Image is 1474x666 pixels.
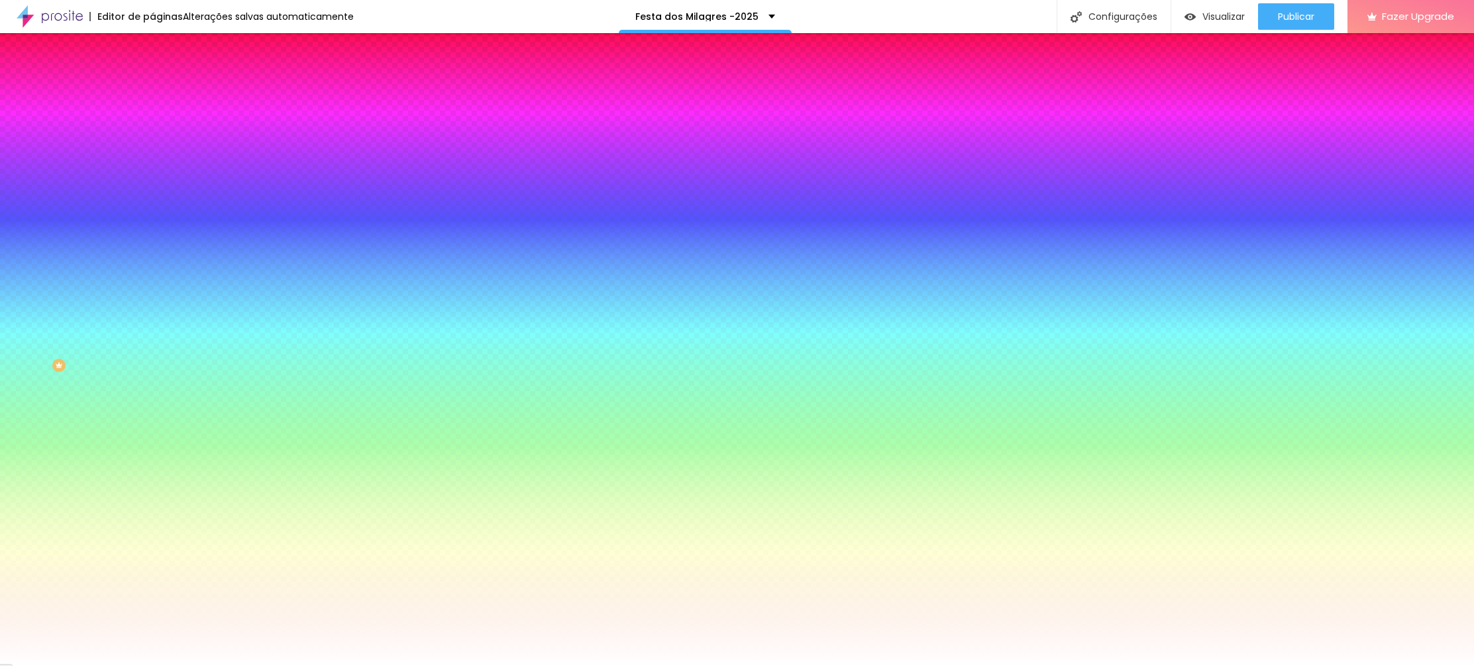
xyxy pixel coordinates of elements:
img: view-1.svg [1184,11,1196,23]
span: Fazer Upgrade [1382,11,1454,22]
img: Icone [1071,11,1082,23]
p: Festa dos Milagres -2025 [635,12,759,21]
span: Visualizar [1202,11,1245,22]
div: Editor de páginas [89,12,183,21]
div: Alterações salvas automaticamente [183,12,354,21]
span: Publicar [1278,11,1314,22]
button: Publicar [1258,3,1334,30]
button: Visualizar [1171,3,1258,30]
